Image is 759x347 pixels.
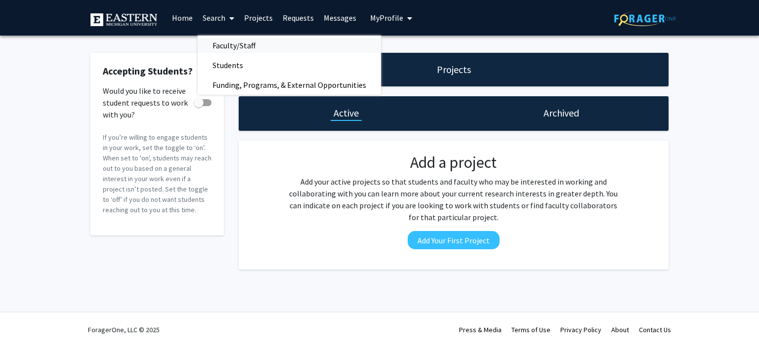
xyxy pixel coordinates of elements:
[198,75,381,95] span: Funding, Programs, & External Opportunities
[198,58,381,73] a: Students
[370,13,403,23] span: My Profile
[639,325,671,334] a: Contact Us
[198,38,381,53] a: Faculty/Staff
[459,325,502,334] a: Press & Media
[408,231,500,249] button: Add Your First Project
[614,11,676,26] img: ForagerOne Logo
[334,106,359,120] h1: Active
[544,106,579,120] h1: Archived
[286,176,621,223] p: Add your active projects so that students and faculty who may be interested in working and collab...
[198,36,270,55] span: Faculty/Staff
[286,153,621,172] h2: Add a project
[103,85,190,120] span: Would you like to receive student requests to work with you?
[167,0,198,35] a: Home
[437,63,471,77] h1: Projects
[560,325,601,334] a: Privacy Policy
[198,77,381,92] a: Funding, Programs, & External Opportunities
[198,55,258,75] span: Students
[198,0,239,35] a: Search
[103,65,211,77] h2: Accepting Students?
[611,325,629,334] a: About
[103,132,211,215] p: If you’re willing to engage students in your work, set the toggle to ‘on’. When set to 'on', stud...
[239,0,278,35] a: Projects
[90,13,157,26] img: Eastern Michigan University Logo
[278,0,319,35] a: Requests
[511,325,550,334] a: Terms of Use
[88,312,160,347] div: ForagerOne, LLC © 2025
[7,303,42,340] iframe: Chat
[319,0,361,35] a: Messages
